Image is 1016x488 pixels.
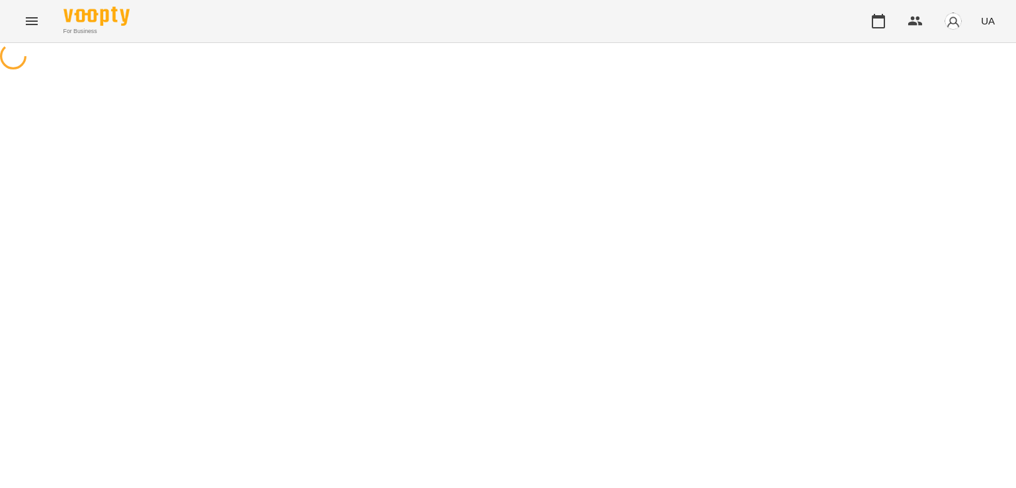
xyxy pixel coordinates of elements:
[63,7,130,26] img: Voopty Logo
[981,14,995,28] span: UA
[976,9,1000,33] button: UA
[16,5,48,37] button: Menu
[63,27,130,36] span: For Business
[944,12,962,30] img: avatar_s.png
